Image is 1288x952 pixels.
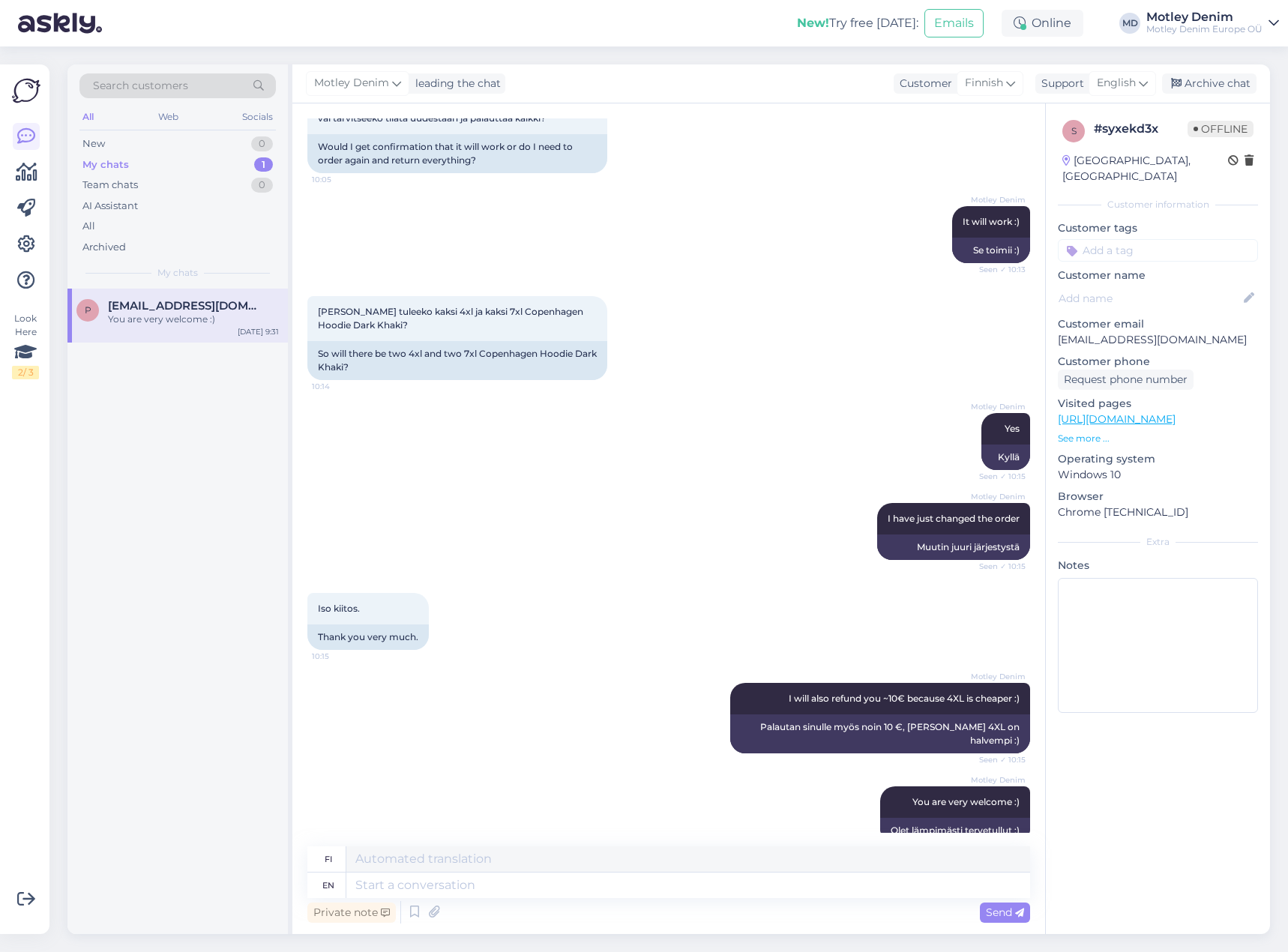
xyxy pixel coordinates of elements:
p: [EMAIL_ADDRESS][DOMAIN_NAME] [1058,332,1258,348]
b: New! [797,16,829,30]
div: [DATE] 9:31 [238,326,279,337]
span: Seen ✓ 10:15 [969,471,1026,482]
div: You are very welcome :) [108,313,279,326]
div: Palautan sinulle myös noin 10 €, [PERSON_NAME] 4XL on halvempi :) [730,714,1030,753]
div: 0 [251,178,273,193]
div: Muutin juuri järjestystä [877,534,1030,560]
span: Seen ✓ 10:15 [969,561,1026,572]
span: My chats [157,266,198,280]
p: Customer tags [1058,220,1258,236]
p: Notes [1058,558,1258,573]
span: p [85,304,91,316]
span: Finnish [965,75,1003,91]
div: Motley Denim Europe OÜ [1146,23,1263,35]
div: All [82,219,95,234]
div: 0 [251,136,273,151]
span: Motley Denim [314,75,389,91]
span: I will also refund you ~10€ because 4XL is cheaper :) [789,693,1020,704]
span: peejokinen.pj@gmail.com [108,299,264,313]
span: 10:14 [312,381,368,392]
div: Customer information [1058,198,1258,211]
span: I have just changed the order [888,513,1020,524]
div: Motley Denim [1146,11,1263,23]
div: Request phone number [1058,370,1194,390]
p: Customer email [1058,316,1258,332]
p: Windows 10 [1058,467,1258,483]
p: Customer phone [1058,354,1258,370]
div: Customer [894,76,952,91]
div: 1 [254,157,273,172]
div: Archive chat [1162,73,1257,94]
span: It will work :) [963,216,1020,227]
span: You are very welcome :) [912,796,1020,807]
p: See more ... [1058,432,1258,445]
div: Private note [307,903,396,923]
div: My chats [82,157,129,172]
button: Emails [924,9,984,37]
div: Olet lämpimästi tervetullut :) [880,818,1030,843]
div: # syxekd3x [1094,120,1188,138]
div: [GEOGRAPHIC_DATA], [GEOGRAPHIC_DATA] [1062,153,1228,184]
div: Online [1002,10,1083,37]
div: New [82,136,105,151]
div: Thank you very much. [307,624,429,650]
div: en [322,873,334,898]
span: 10:15 [312,651,368,662]
span: Yes [1005,423,1020,434]
span: Iso kiitos. [318,603,360,614]
span: English [1097,75,1136,91]
span: Seen ✓ 10:13 [969,264,1026,275]
p: Browser [1058,489,1258,504]
input: Add a tag [1058,239,1258,262]
span: [PERSON_NAME] tuleeko kaksi 4xl ja kaksi 7xl Copenhagen Hoodie Dark Khaki? [318,306,586,331]
input: Add name [1059,290,1241,307]
div: So will there be two 4xl and two 7xl Copenhagen Hoodie Dark Khaki? [307,341,607,380]
div: All [79,107,97,127]
span: Motley Denim [969,671,1026,682]
div: Socials [239,107,276,127]
div: MD [1119,13,1140,34]
p: Customer name [1058,268,1258,283]
div: Look Here [12,312,39,379]
div: leading the chat [409,76,501,91]
span: Send [986,906,1024,919]
span: Motley Denim [969,774,1026,786]
div: Try free [DATE]: [797,14,918,32]
p: Operating system [1058,451,1258,467]
div: Extra [1058,535,1258,549]
div: Se toimii :) [952,238,1030,263]
span: Motley Denim [969,401,1026,412]
div: Archived [82,240,126,255]
span: Motley Denim [969,491,1026,502]
div: Kyllä [981,445,1030,470]
span: Motley Denim [969,194,1026,205]
div: Would I get confirmation that it will work or do I need to order again and return everything? [307,134,607,173]
div: 2 / 3 [12,366,39,379]
span: Seen ✓ 10:15 [969,754,1026,765]
div: Team chats [82,178,138,193]
div: fi [325,846,332,872]
span: Offline [1188,121,1254,137]
a: Motley DenimMotley Denim Europe OÜ [1146,11,1279,35]
div: Web [155,107,181,127]
div: AI Assistant [82,199,138,214]
p: Chrome [TECHNICAL_ID] [1058,504,1258,520]
span: 10:05 [312,174,368,185]
p: Visited pages [1058,396,1258,412]
a: [URL][DOMAIN_NAME] [1058,412,1176,426]
img: Askly Logo [12,76,40,105]
div: Support [1035,76,1084,91]
span: Search customers [93,78,188,94]
span: s [1071,125,1077,136]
